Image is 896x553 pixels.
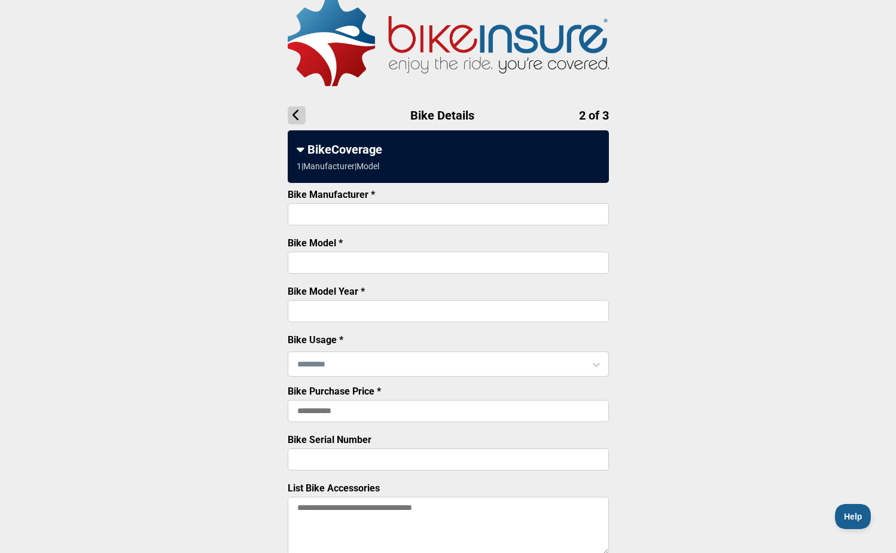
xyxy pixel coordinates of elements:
div: BikeCoverage [297,142,600,157]
label: List Bike Accessories [288,482,380,494]
div: 1 | Manufacturer | Model [297,161,379,171]
iframe: Toggle Customer Support [835,504,872,529]
span: 2 of 3 [579,108,609,123]
label: Bike Purchase Price * [288,386,381,397]
label: Bike Manufacturer * [288,189,375,200]
label: Bike Serial Number [288,434,371,445]
label: Bike Model Year * [288,286,365,297]
label: Bike Model * [288,237,343,249]
label: Bike Usage * [288,334,343,346]
h1: Bike Details [288,106,609,124]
